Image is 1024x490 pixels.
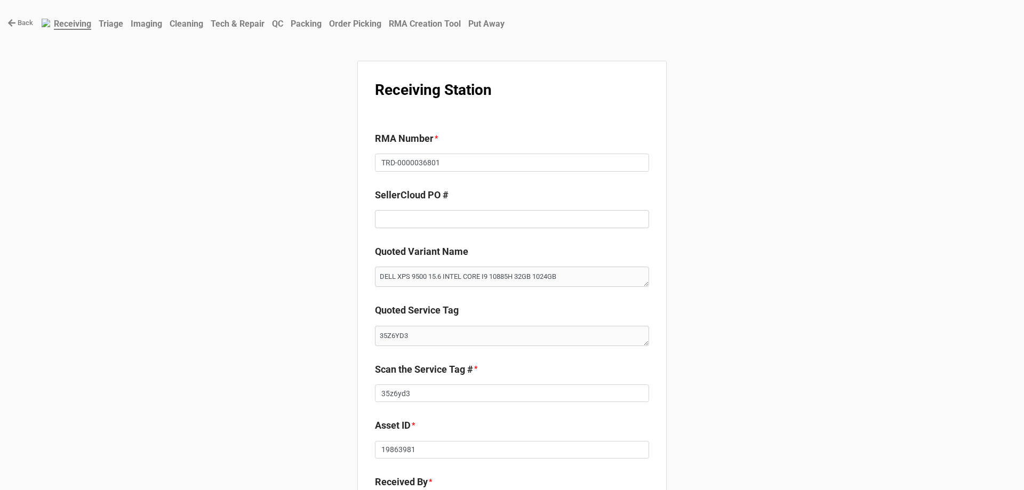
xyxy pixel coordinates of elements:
b: Imaging [131,19,162,29]
label: RMA Number [375,131,434,146]
b: Tech & Repair [211,19,265,29]
label: Asset ID [375,418,411,433]
textarea: 35Z6YD3 [375,326,649,346]
a: Imaging [127,13,166,34]
label: Scan the Service Tag # [375,362,473,377]
b: Cleaning [170,19,203,29]
img: RexiLogo.png [42,19,50,27]
a: Receiving [50,13,95,34]
textarea: DELL XPS 9500 15.6 INTEL CORE I9 10885H 32GB 1024GB [375,267,649,287]
a: Back [7,18,33,28]
a: Tech & Repair [207,13,268,34]
b: Receiving [54,19,91,30]
a: Order Picking [325,13,385,34]
label: Received By [375,475,428,489]
a: Triage [95,13,127,34]
b: Order Picking [329,19,381,29]
a: Put Away [465,13,508,34]
b: Receiving Station [375,81,492,99]
a: RMA Creation Tool [385,13,465,34]
label: Quoted Variant Name [375,244,468,259]
b: Packing [291,19,322,29]
b: RMA Creation Tool [389,19,461,29]
a: QC [268,13,287,34]
label: SellerCloud PO # [375,188,449,203]
a: Cleaning [166,13,207,34]
a: Packing [287,13,325,34]
label: Quoted Service Tag [375,303,459,318]
b: Triage [99,19,123,29]
b: QC [272,19,283,29]
b: Put Away [468,19,505,29]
